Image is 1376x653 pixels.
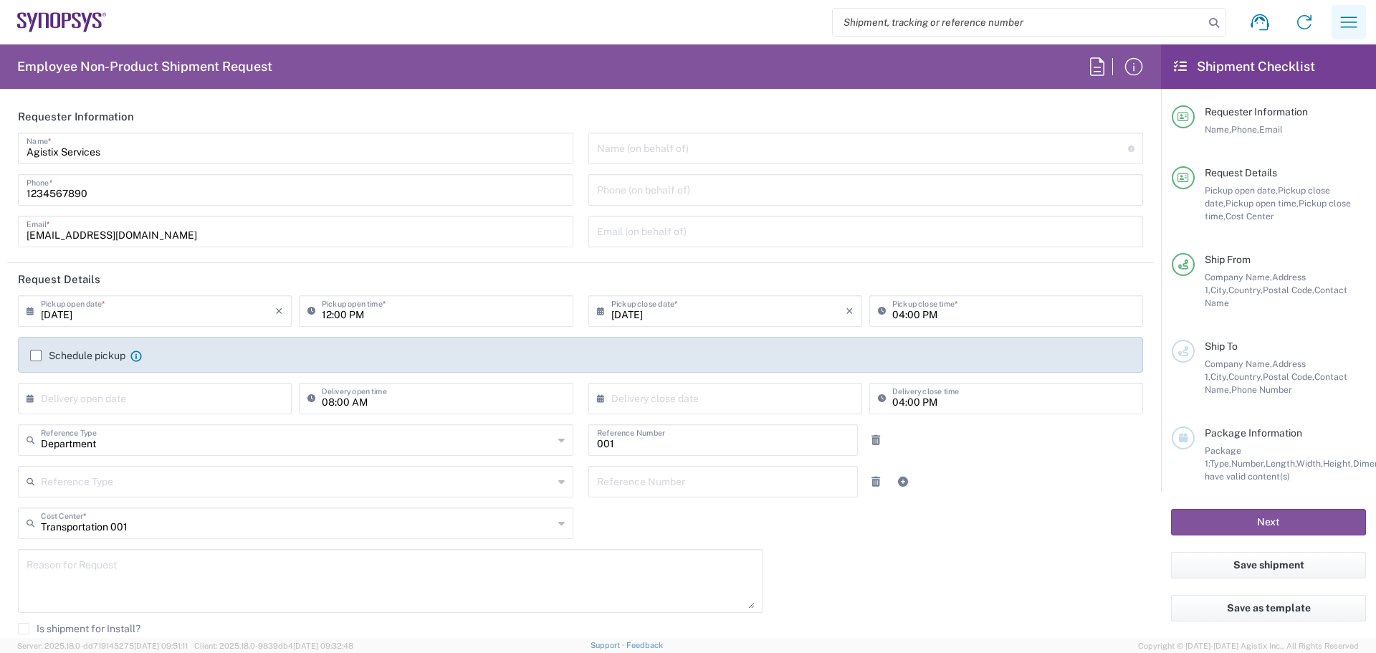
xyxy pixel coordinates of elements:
[1205,124,1231,135] span: Name,
[30,350,125,361] label: Schedule pickup
[1228,285,1263,295] span: Country,
[1228,371,1263,382] span: Country,
[1210,371,1228,382] span: City,
[1323,458,1353,469] span: Height,
[1296,458,1323,469] span: Width,
[1171,552,1366,578] button: Save shipment
[17,642,188,650] span: Server: 2025.18.0-dd719145275
[194,642,353,650] span: Client: 2025.18.0-9839db4
[1171,509,1366,535] button: Next
[1225,211,1274,221] span: Cost Center
[1138,639,1359,652] span: Copyright © [DATE]-[DATE] Agistix Inc., All Rights Reserved
[293,642,353,650] span: [DATE] 09:32:48
[1205,185,1278,196] span: Pickup open date,
[1225,198,1299,209] span: Pickup open time,
[626,641,663,649] a: Feedback
[1231,124,1259,135] span: Phone,
[18,272,100,287] h2: Request Details
[134,642,188,650] span: [DATE] 09:51:11
[1205,106,1308,118] span: Requester Information
[1205,167,1277,178] span: Request Details
[1259,124,1283,135] span: Email
[846,300,854,323] i: ×
[1210,285,1228,295] span: City,
[1205,358,1272,369] span: Company Name,
[18,110,134,124] h2: Requester Information
[1263,285,1314,295] span: Postal Code,
[1231,458,1266,469] span: Number,
[866,472,886,492] a: Remove Reference
[1231,384,1292,395] span: Phone Number
[866,430,886,450] a: Remove Reference
[275,300,283,323] i: ×
[1171,595,1366,621] button: Save as template
[1205,445,1241,469] span: Package 1:
[1210,458,1231,469] span: Type,
[1174,58,1315,75] h2: Shipment Checklist
[1205,340,1238,352] span: Ship To
[1205,427,1302,439] span: Package Information
[17,58,272,75] h2: Employee Non-Product Shipment Request
[1263,371,1314,382] span: Postal Code,
[833,9,1204,36] input: Shipment, tracking or reference number
[18,623,140,634] label: Is shipment for Install?
[1266,458,1296,469] span: Length,
[1205,272,1272,282] span: Company Name,
[893,472,913,492] a: Add Reference
[591,641,626,649] a: Support
[1205,254,1251,265] span: Ship From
